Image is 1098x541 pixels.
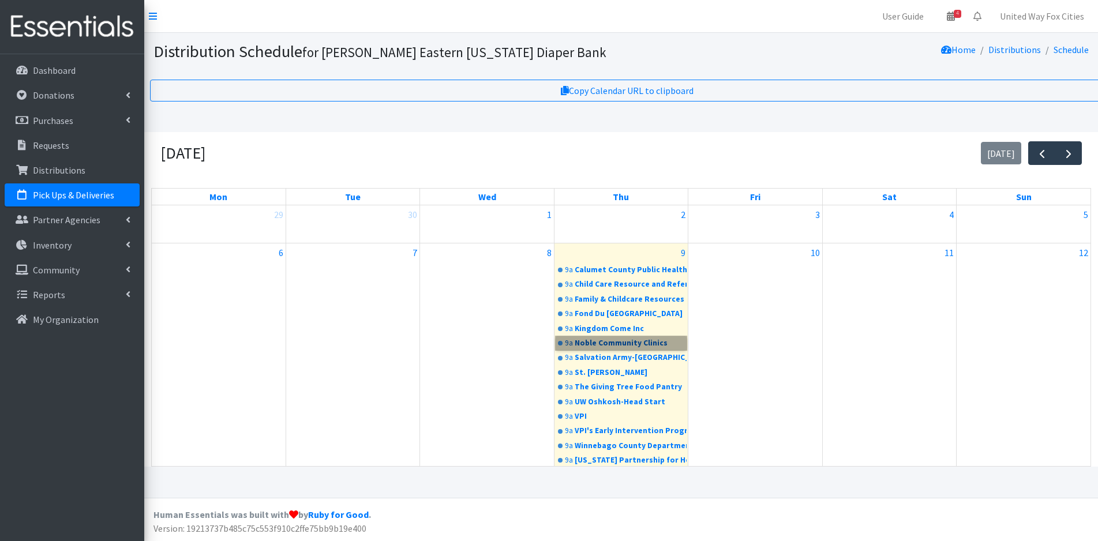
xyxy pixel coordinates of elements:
div: 9a [565,425,573,437]
div: VPI's Early Intervention Program of Outagamie and [GEOGRAPHIC_DATA] Counties [575,425,687,437]
a: October 1, 2025 [545,205,554,224]
td: October 11, 2025 [822,243,956,469]
a: Requests [5,134,140,157]
a: 9aVPI's Early Intervention Program of Outagamie and [GEOGRAPHIC_DATA] Counties [556,424,687,438]
a: United Way Fox Cities [991,5,1093,28]
div: The Giving Tree Food Pantry [575,381,687,393]
a: September 30, 2025 [406,205,419,224]
a: Tuesday [343,189,363,205]
a: 9aNoble Community Clinics [556,336,687,350]
h2: [DATE] [160,144,205,163]
a: October 6, 2025 [276,243,286,262]
button: Previous month [1028,141,1055,165]
a: 9a[US_STATE] Partnership for Housing Development/[GEOGRAPHIC_DATA] [556,453,687,467]
a: October 7, 2025 [410,243,419,262]
p: Dashboard [33,65,76,76]
a: Distributions [5,159,140,182]
a: Distributions [988,44,1041,55]
a: 4 [938,5,964,28]
a: October 12, 2025 [1077,243,1090,262]
a: 9aKingdom Come Inc [556,322,687,336]
a: October 5, 2025 [1081,205,1090,224]
a: Pick Ups & Deliveries [5,183,140,206]
td: October 6, 2025 [152,243,286,469]
div: Child Care Resource and Referral [575,279,687,290]
div: VPI [575,411,687,422]
div: St. [PERSON_NAME] [575,367,687,378]
td: October 8, 2025 [420,243,554,469]
a: October 4, 2025 [947,205,956,224]
a: 9aSalvation Army-[GEOGRAPHIC_DATA] [556,351,687,365]
div: [US_STATE] Partnership for Housing Development/[GEOGRAPHIC_DATA] [575,454,687,466]
div: 9a [565,381,573,393]
td: October 10, 2025 [688,243,822,469]
p: Pick Ups & Deliveries [33,189,114,201]
a: Reports [5,283,140,306]
div: Winnebago County Department of Human Services-[GEOGRAPHIC_DATA] [575,440,687,452]
a: October 2, 2025 [679,205,688,224]
div: Kingdom Come Inc [575,323,687,335]
a: October 11, 2025 [942,243,956,262]
a: 9aFond Du [GEOGRAPHIC_DATA] [556,307,687,321]
a: Saturday [880,189,899,205]
a: Home [941,44,976,55]
td: October 1, 2025 [420,205,554,243]
a: October 9, 2025 [679,243,688,262]
div: Family & Childcare Resources of NEW [575,294,687,305]
td: October 12, 2025 [957,243,1090,469]
div: 9a [565,323,573,335]
p: Purchases [33,115,73,126]
span: 4 [954,10,961,18]
a: My Organization [5,308,140,331]
td: October 4, 2025 [822,205,956,243]
a: October 10, 2025 [808,243,822,262]
a: October 8, 2025 [545,243,554,262]
td: September 29, 2025 [152,205,286,243]
p: Distributions [33,164,85,176]
a: Donations [5,84,140,107]
p: Reports [33,289,65,300]
div: Calumet County Public Health [575,264,687,276]
div: 9a [565,367,573,378]
a: Purchases [5,109,140,132]
a: User Guide [873,5,933,28]
div: 9a [565,454,573,466]
p: Partner Agencies [33,214,100,226]
img: HumanEssentials [5,7,140,46]
p: Inventory [33,239,72,251]
a: 9aCalumet County Public Health [556,263,687,277]
a: Thursday [610,189,631,205]
a: Inventory [5,234,140,257]
td: October 5, 2025 [957,205,1090,243]
a: 9aThe Giving Tree Food Pantry [556,380,687,394]
button: Next month [1055,141,1082,165]
a: Community [5,258,140,281]
div: 9a [565,294,573,305]
a: Dashboard [5,59,140,82]
div: Salvation Army-[GEOGRAPHIC_DATA] [575,352,687,363]
a: 9aVPI [556,409,687,423]
a: October 3, 2025 [813,205,822,224]
a: September 29, 2025 [272,205,286,224]
td: October 2, 2025 [554,205,688,243]
a: 9aWinnebago County Department of Human Services-[GEOGRAPHIC_DATA] [556,439,687,453]
strong: Human Essentials was built with by . [153,509,371,520]
div: 9a [565,308,573,320]
a: Ruby for Good [308,509,369,520]
small: for [PERSON_NAME] Eastern [US_STATE] Diaper Bank [302,44,606,61]
p: Donations [33,89,74,101]
div: 9a [565,264,573,276]
a: 9aUW Oshkosh-Head Start [556,395,687,409]
div: 9a [565,440,573,452]
span: Version: 19213737b485c75c553f910c2ffe75bb9b19e400 [153,523,366,534]
a: 9aChild Care Resource and Referral [556,277,687,291]
div: UW Oshkosh-Head Start [575,396,687,408]
div: Fond Du [GEOGRAPHIC_DATA] [575,308,687,320]
div: 9a [565,279,573,290]
div: 9a [565,396,573,408]
a: Schedule [1054,44,1089,55]
td: October 9, 2025 [554,243,688,469]
a: Friday [748,189,763,205]
div: 9a [565,352,573,363]
a: 9aSt. [PERSON_NAME] [556,366,687,380]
